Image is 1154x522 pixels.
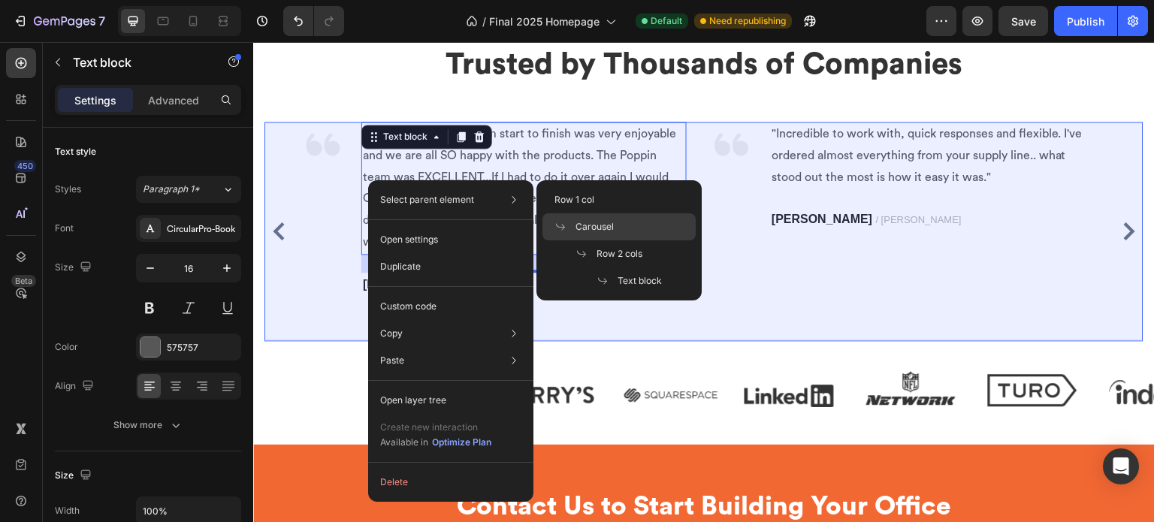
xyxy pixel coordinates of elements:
button: Carousel Next Arrow [864,177,888,201]
button: Show more [55,412,241,439]
span: Default [651,14,682,28]
p: Duplicate [380,260,421,273]
p: Select parent element [380,193,474,207]
p: 7 [98,12,105,30]
img: gempages_553249401305301816-50af0a9d-4243-4b6c-93ae-99159035e1d4.png [243,344,343,361]
div: Open Intercom Messenger [1103,448,1139,484]
p: Paste [380,354,404,367]
span: Text block [618,274,662,288]
div: Size [55,258,95,278]
span: / [482,14,486,29]
p: Copy [380,327,403,340]
img: Alt Image [456,80,501,125]
div: 575757 [167,341,237,355]
span: Carousel [575,220,614,234]
button: Delete [374,469,527,496]
img: gempages_553249401305301816-17d59c1c-02a4-4428-9795-3c54eaac16f6.png [856,338,946,362]
span: / GGP Funds [214,237,271,249]
div: Optimize Plan [432,436,491,449]
div: Beta [11,275,36,287]
div: Size [55,466,95,486]
span: Row 1 col [554,193,594,207]
button: Optimize Plan [431,435,492,450]
img: gempages_553249401305301816-ac49baa8-dd76-4e9c-9b4a-bcadaa154f62.png [735,332,824,364]
strong: [PERSON_NAME] [110,236,210,249]
div: Font [55,222,74,235]
div: Width [55,504,80,517]
button: Paragraph 1* [136,176,241,203]
span: Need republishing [709,14,786,28]
span: Final 2025 Homepage [489,14,600,29]
button: Publish [1054,6,1117,36]
div: CircularPro-Book [167,222,237,236]
p: "The whole process from start to finish was very enjoyable and we are all SO happy with the produ... [110,81,432,211]
p: "Incredible to work with, quick responses and flexible. I've ordered almost everything from your ... [518,81,841,146]
div: Color [55,340,78,354]
p: Open layer tree [380,394,446,407]
h2: Contact Us to Start Building Your Office [131,448,770,482]
p: Advanced [148,92,199,108]
span: Trusted by Thousands of Companies [192,8,709,38]
div: Styles [55,183,81,196]
span: / [PERSON_NAME] [623,172,708,183]
span: Available in [380,436,428,448]
img: Alt Image [47,80,92,125]
strong: [PERSON_NAME] [518,170,619,183]
button: Carousel Back Arrow [14,177,38,201]
div: 450 [14,160,36,172]
img: gempages_553249401305301816-717a20fd-7d20-45fd-82b5-f33eac8a40e6.png [371,346,464,360]
img: gempages_553249401305301816-6145e7f9-bf16-4847-9725-aec5010ee031.png [613,329,702,363]
div: Publish [1067,14,1104,29]
button: 7 [6,6,112,36]
p: Settings [74,92,116,108]
img: gempages_553249401305301816-8e047d00-b7f9-407e-9659-1e96e09a8a42.png [131,344,211,362]
p: Custom code [380,300,437,313]
div: Text style [55,145,96,158]
span: Save [1011,15,1036,28]
div: Align [55,376,97,397]
p: Open settings [380,233,438,246]
div: Text block [127,88,177,101]
button: Save [998,6,1048,36]
div: Undo/Redo [283,6,344,36]
span: Paragraph 1* [143,183,200,196]
img: gempages_553249401305301816-0271743f-31e3-4ae5-a0ca-993434103289.png [491,342,581,365]
span: Row 2 cols [597,247,642,261]
p: Text block [73,53,201,71]
p: Create new interaction [380,420,492,435]
div: Show more [113,418,183,433]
